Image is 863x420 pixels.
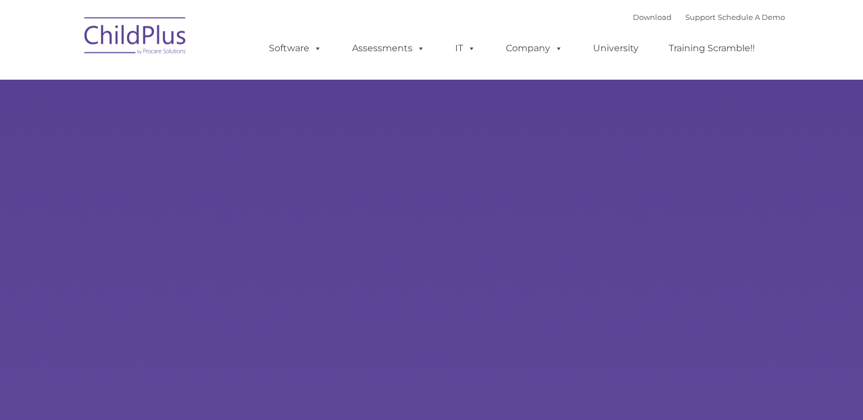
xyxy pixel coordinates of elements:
a: Training Scramble!! [657,37,766,60]
font: | [633,13,785,22]
a: Schedule A Demo [718,13,785,22]
a: Assessments [341,37,436,60]
img: ChildPlus by Procare Solutions [79,9,193,66]
a: Support [685,13,715,22]
a: IT [444,37,487,60]
a: Download [633,13,672,22]
a: Company [494,37,574,60]
a: Software [257,37,333,60]
a: University [582,37,650,60]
